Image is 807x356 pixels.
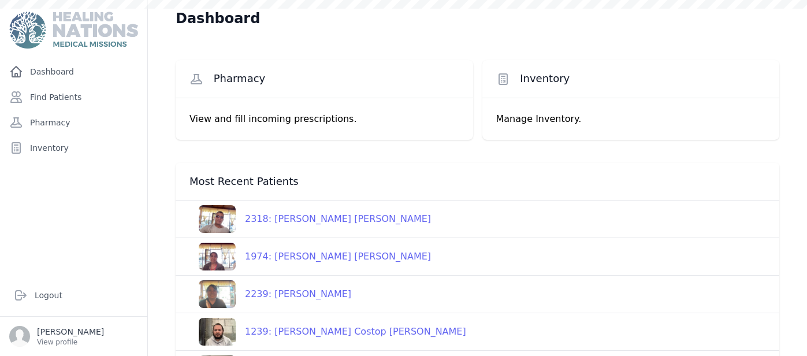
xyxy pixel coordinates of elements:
[5,111,143,134] a: Pharmacy
[214,72,266,86] span: Pharmacy
[176,60,473,140] a: Pharmacy View and fill incoming prescriptions.
[189,280,351,308] a: 2239: [PERSON_NAME]
[189,205,431,233] a: 2318: [PERSON_NAME] [PERSON_NAME]
[37,338,104,347] p: View profile
[9,284,138,307] a: Logout
[189,175,299,188] span: Most Recent Patients
[199,243,236,270] img: DwUN6PJcCobjAAAAJXRFWHRkYXRlOmNyZWF0ZQAyMDIzLTEyLTE5VDIwOjEyOjEwKzAwOjAwllX4VgAAACV0RVh0ZGF0ZTptb...
[199,280,236,308] img: x1BKXab4Mi9BgAAACV0RVh0ZGF0ZTpjcmVhdGUAMjAyNC0wMS0wMlQxODozMzowMCswMDowMLWmv9AAAAAldEVYdGRhdGU6bW...
[482,60,780,140] a: Inventory Manage Inventory.
[189,112,459,126] p: View and fill incoming prescriptions.
[176,9,260,28] h1: Dashboard
[189,318,466,346] a: 1239: [PERSON_NAME] Costop [PERSON_NAME]
[9,12,137,49] img: Medical Missions EMR
[5,60,143,83] a: Dashboard
[5,136,143,160] a: Inventory
[236,250,431,264] div: 1974: [PERSON_NAME] [PERSON_NAME]
[37,326,104,338] p: [PERSON_NAME]
[199,318,236,346] img: AAAAJXRFWHRkYXRlOm1vZGlmeQAyMDI0LTAyLTI3VDE2OjU4OjA5KzAwOjAwtuO0wwAAAABJRU5ErkJggg==
[189,243,431,270] a: 1974: [PERSON_NAME] [PERSON_NAME]
[236,287,351,301] div: 2239: [PERSON_NAME]
[9,326,138,347] a: [PERSON_NAME] View profile
[236,325,466,339] div: 1239: [PERSON_NAME] Costop [PERSON_NAME]
[520,72,570,86] span: Inventory
[496,112,766,126] p: Manage Inventory.
[5,86,143,109] a: Find Patients
[236,212,431,226] div: 2318: [PERSON_NAME] [PERSON_NAME]
[199,205,236,233] img: wHUWga6O3Pq3wAAACV0RVh0ZGF0ZTpjcmVhdGUAMjAyMy0xMi0xOVQxOTo1NTowOCswMDowMMDh8WcAAAAldEVYdGRhdGU6bW...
